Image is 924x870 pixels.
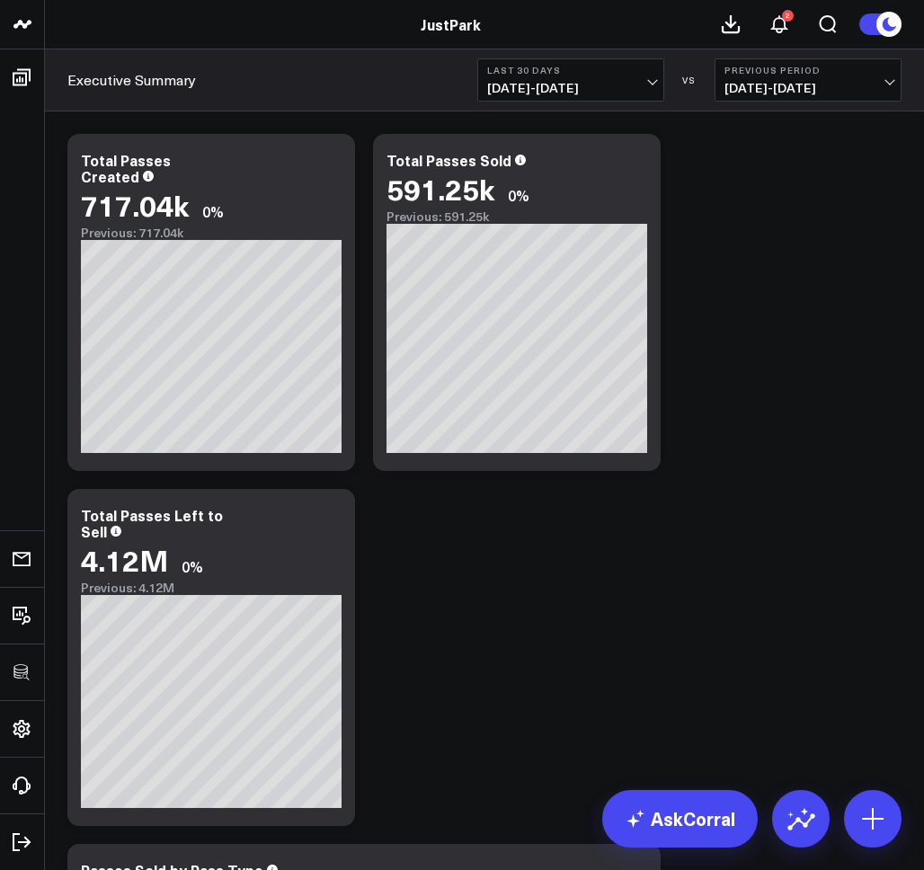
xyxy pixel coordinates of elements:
[182,556,203,576] div: 0%
[508,185,529,205] div: 0%
[202,201,224,221] div: 0%
[487,65,654,75] b: Last 30 Days
[67,70,196,90] a: Executive Summary
[715,58,902,102] button: Previous Period[DATE]-[DATE]
[386,150,511,170] div: Total Passes Sold
[724,81,892,95] span: [DATE] - [DATE]
[386,173,494,205] div: 591.25k
[421,14,481,34] a: JustPark
[81,544,168,576] div: 4.12M
[81,581,342,595] div: Previous: 4.12M
[782,10,794,22] div: 2
[487,81,654,95] span: [DATE] - [DATE]
[602,790,758,848] a: AskCorral
[673,75,706,85] div: VS
[724,65,892,75] b: Previous Period
[386,209,647,224] div: Previous: 591.25k
[81,505,223,541] div: Total Passes Left to Sell
[81,226,342,240] div: Previous: 717.04k
[477,58,664,102] button: Last 30 Days[DATE]-[DATE]
[81,189,189,221] div: 717.04k
[81,150,171,186] div: Total Passes Created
